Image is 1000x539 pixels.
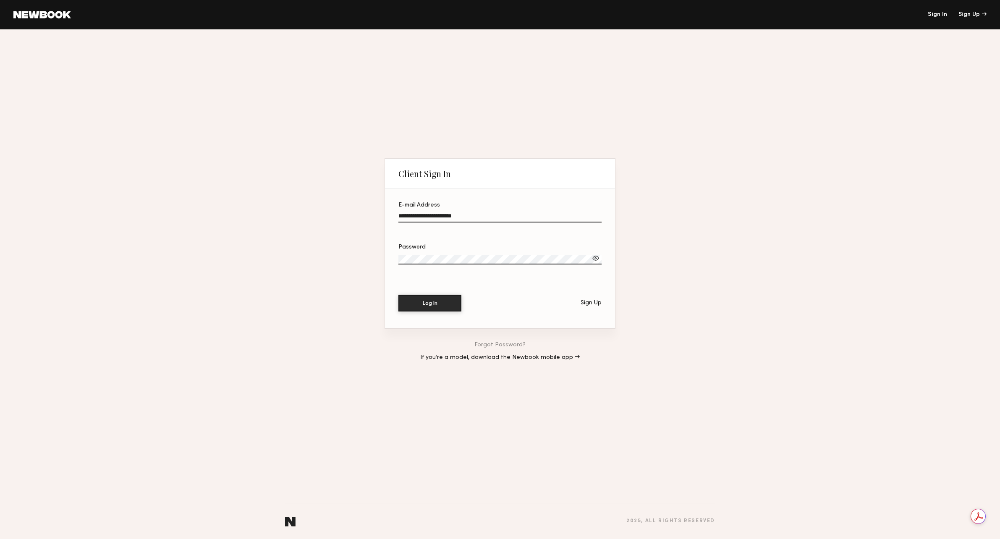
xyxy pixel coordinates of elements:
div: Client Sign In [398,169,451,179]
div: E-mail Address [398,202,602,208]
input: Password [398,255,602,264]
a: If you’re a model, download the Newbook mobile app → [420,355,580,361]
a: Forgot Password? [474,342,526,348]
input: E-mail Address [398,213,602,222]
div: 2025 , all rights reserved [626,518,715,524]
div: Sign Up [958,12,987,18]
div: Password [398,244,602,250]
div: Sign Up [581,300,602,306]
a: Sign In [928,12,947,18]
button: Log In [398,295,461,311]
